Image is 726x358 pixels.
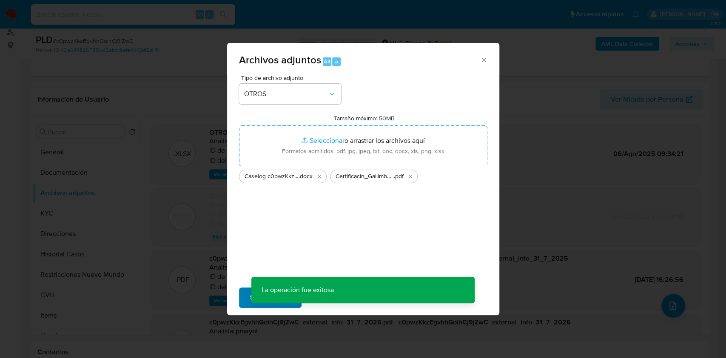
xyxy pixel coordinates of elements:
label: Tamaño máximo: 50MB [334,114,395,122]
button: OTROS [239,84,341,104]
span: Caselog c0pwzKkzEgvhhGoihCj9jZwC v2 [245,172,299,181]
span: Tipo de archivo adjunto [241,75,343,81]
span: .docx [299,172,313,181]
span: OTROS [244,90,327,98]
p: La operación fue exitosa [251,277,344,303]
span: a [335,57,338,65]
span: Certificacin_Gallimberti [336,172,394,181]
button: Cerrar [480,56,487,63]
span: Subir archivo [250,288,290,307]
span: Cancelar [316,288,344,307]
button: Eliminar Certificacin_Gallimberti.pdf [405,171,416,182]
span: Alt [324,57,330,65]
span: Archivos adjuntos [239,52,321,67]
button: Subir archivo [239,287,302,308]
button: Eliminar Caselog c0pwzKkzEgvhhGoihCj9jZwC v2.docx [314,171,325,182]
span: .pdf [394,172,404,181]
ul: Archivos seleccionados [239,166,487,183]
